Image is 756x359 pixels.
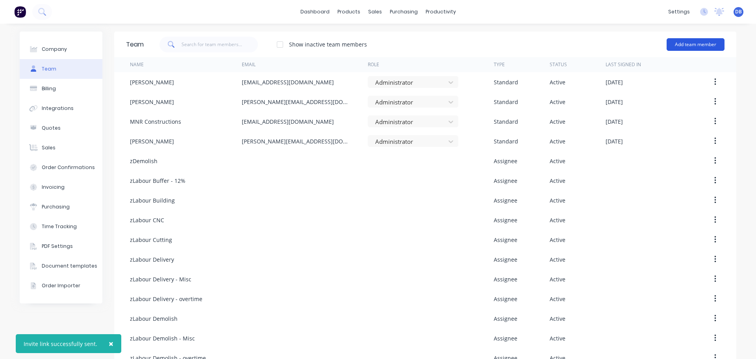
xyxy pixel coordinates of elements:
[20,118,102,138] button: Quotes
[20,99,102,118] button: Integrations
[494,236,517,244] div: Assignee
[130,98,174,106] div: [PERSON_NAME]
[42,262,97,270] div: Document templates
[494,275,517,283] div: Assignee
[130,314,178,323] div: zLabour Demolish
[130,61,144,68] div: Name
[130,117,181,126] div: MNR Constructions
[242,137,352,145] div: [PERSON_NAME][EMAIL_ADDRESS][DOMAIN_NAME]
[130,157,157,165] div: zDemolish
[550,236,565,244] div: Active
[606,78,623,86] div: [DATE]
[550,196,565,205] div: Active
[550,216,565,224] div: Active
[130,196,175,205] div: zLabour Building
[735,8,742,15] span: DB
[42,282,80,289] div: Order Importer
[101,334,121,353] button: Close
[664,6,694,18] div: settings
[42,203,70,210] div: Purchasing
[550,275,565,283] div: Active
[494,157,517,165] div: Assignee
[606,61,641,68] div: Last signed in
[550,157,565,165] div: Active
[550,137,565,145] div: Active
[130,295,202,303] div: zLabour Delivery - overtime
[20,177,102,197] button: Invoicing
[550,177,565,185] div: Active
[550,117,565,126] div: Active
[494,216,517,224] div: Assignee
[606,137,623,145] div: [DATE]
[109,338,113,349] span: ×
[494,196,517,205] div: Assignee
[606,117,623,126] div: [DATE]
[130,137,174,145] div: [PERSON_NAME]
[42,223,77,230] div: Time Tracking
[494,255,517,264] div: Assignee
[494,177,517,185] div: Assignee
[42,243,73,250] div: PDF Settings
[20,79,102,99] button: Billing
[606,98,623,106] div: [DATE]
[494,137,518,145] div: Standard
[386,6,422,18] div: purchasing
[130,216,164,224] div: zLabour CNC
[296,6,334,18] a: dashboard
[20,217,102,236] button: Time Tracking
[242,78,334,86] div: [EMAIL_ADDRESS][DOMAIN_NAME]
[550,255,565,264] div: Active
[550,334,565,342] div: Active
[20,197,102,217] button: Purchasing
[550,61,567,68] div: Status
[42,105,74,112] div: Integrations
[494,334,517,342] div: Assignee
[20,138,102,158] button: Sales
[494,117,518,126] div: Standard
[334,6,364,18] div: products
[494,78,518,86] div: Standard
[550,314,565,323] div: Active
[667,38,724,51] button: Add team member
[422,6,460,18] div: productivity
[242,117,334,126] div: [EMAIL_ADDRESS][DOMAIN_NAME]
[494,61,505,68] div: Type
[130,334,195,342] div: zLabour Demolish - Misc
[550,98,565,106] div: Active
[20,59,102,79] button: Team
[182,37,258,52] input: Search for team members...
[42,65,56,73] div: Team
[494,295,517,303] div: Assignee
[368,61,379,68] div: Role
[14,6,26,18] img: Factory
[242,98,352,106] div: [PERSON_NAME][EMAIL_ADDRESS][DOMAIN_NAME]
[126,40,144,49] div: Team
[42,46,67,53] div: Company
[130,236,172,244] div: zLabour Cutting
[550,295,565,303] div: Active
[20,39,102,59] button: Company
[20,236,102,256] button: PDF Settings
[242,61,256,68] div: Email
[42,125,61,132] div: Quotes
[130,275,191,283] div: zLabour Delivery - Misc
[42,144,56,151] div: Sales
[20,256,102,276] button: Document templates
[494,314,517,323] div: Assignee
[24,340,97,348] div: Invite link successfully sent.
[42,164,95,171] div: Order Confirmations
[130,177,185,185] div: zLabour Buffer - 12%
[42,184,65,191] div: Invoicing
[20,276,102,296] button: Order Importer
[130,78,174,86] div: [PERSON_NAME]
[42,85,56,92] div: Billing
[130,255,174,264] div: zLabour Delivery
[20,158,102,177] button: Order Confirmations
[364,6,386,18] div: sales
[550,78,565,86] div: Active
[494,98,518,106] div: Standard
[289,40,367,48] div: Show inactive team members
